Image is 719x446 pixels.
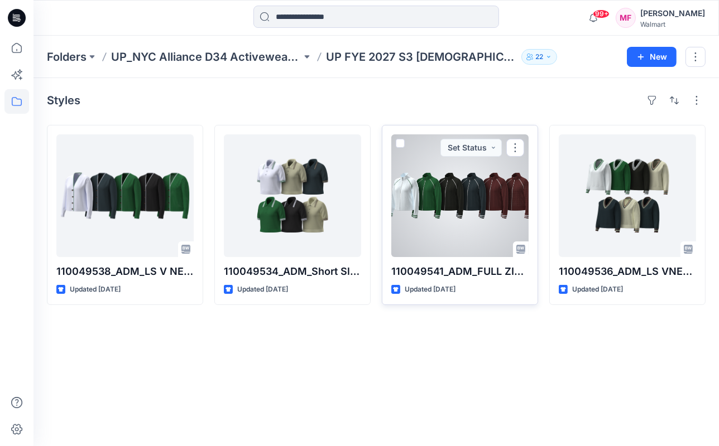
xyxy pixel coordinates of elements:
[224,134,361,257] a: 110049534_ADM_Short Sleeve Polo Sweater
[56,134,194,257] a: 110049538_ADM_LS V NECK CARDIGAN
[224,264,361,279] p: 110049534_ADM_Short Sleeve Polo Sweater
[572,284,623,295] p: Updated [DATE]
[237,284,288,295] p: Updated [DATE]
[535,51,543,63] p: 22
[616,8,636,28] div: MF
[405,284,456,295] p: Updated [DATE]
[593,9,610,18] span: 99+
[559,264,696,279] p: 110049536_ADM_LS VNECK PULLOVER
[47,49,87,65] a: Folders
[627,47,677,67] button: New
[521,49,557,65] button: 22
[47,94,80,107] h4: Styles
[391,264,529,279] p: 110049541_ADM_FULL ZIP LS BOMBER
[640,7,705,20] div: [PERSON_NAME]
[559,134,696,257] a: 110049536_ADM_LS VNECK PULLOVER
[70,284,121,295] p: Updated [DATE]
[111,49,301,65] a: UP_NYC Alliance D34 Activewear Sweaters
[326,49,516,65] p: UP FYE 2027 S3 [DEMOGRAPHIC_DATA] ACTIVE NYC Alliance
[640,20,705,28] div: Walmart
[56,264,194,279] p: 110049538_ADM_LS V NECK CARDIGAN
[391,134,529,257] a: 110049541_ADM_FULL ZIP LS BOMBER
